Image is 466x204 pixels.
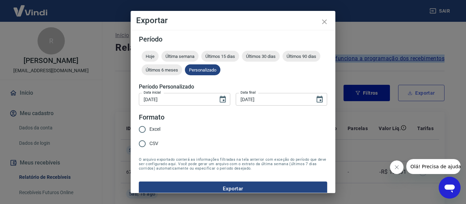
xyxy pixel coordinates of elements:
[390,160,404,174] iframe: Fechar mensagem
[216,93,230,106] button: Choose date, selected date is 1 de ago de 2025
[439,177,461,199] iframe: Botão para abrir a janela de mensagens
[139,36,327,43] h5: Período
[242,51,280,62] div: Últimos 30 dias
[242,54,280,59] span: Últimos 30 dias
[185,64,220,75] div: Personalizado
[139,157,327,171] span: O arquivo exportado conterá as informações filtradas na tela anterior com exceção do período que ...
[282,54,320,59] span: Últimos 90 dias
[161,51,199,62] div: Última semana
[139,93,213,106] input: DD/MM/YYYY
[201,54,239,59] span: Últimos 15 dias
[144,90,161,95] label: Data inicial
[139,83,327,90] h5: Período Personalizado
[313,93,326,106] button: Choose date, selected date is 18 de ago de 2025
[142,64,182,75] div: Últimos 6 meses
[185,67,220,73] span: Personalizado
[282,51,320,62] div: Últimos 90 dias
[139,182,327,196] button: Exportar
[406,159,461,174] iframe: Mensagem da empresa
[149,140,158,147] span: CSV
[142,67,182,73] span: Últimos 6 meses
[139,112,164,122] legend: Formato
[142,54,159,59] span: Hoje
[316,14,333,30] button: close
[142,51,159,62] div: Hoje
[241,90,256,95] label: Data final
[136,16,330,25] h4: Exportar
[149,126,160,133] span: Excel
[4,5,57,10] span: Olá! Precisa de ajuda?
[236,93,310,106] input: DD/MM/YYYY
[161,54,199,59] span: Última semana
[201,51,239,62] div: Últimos 15 dias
